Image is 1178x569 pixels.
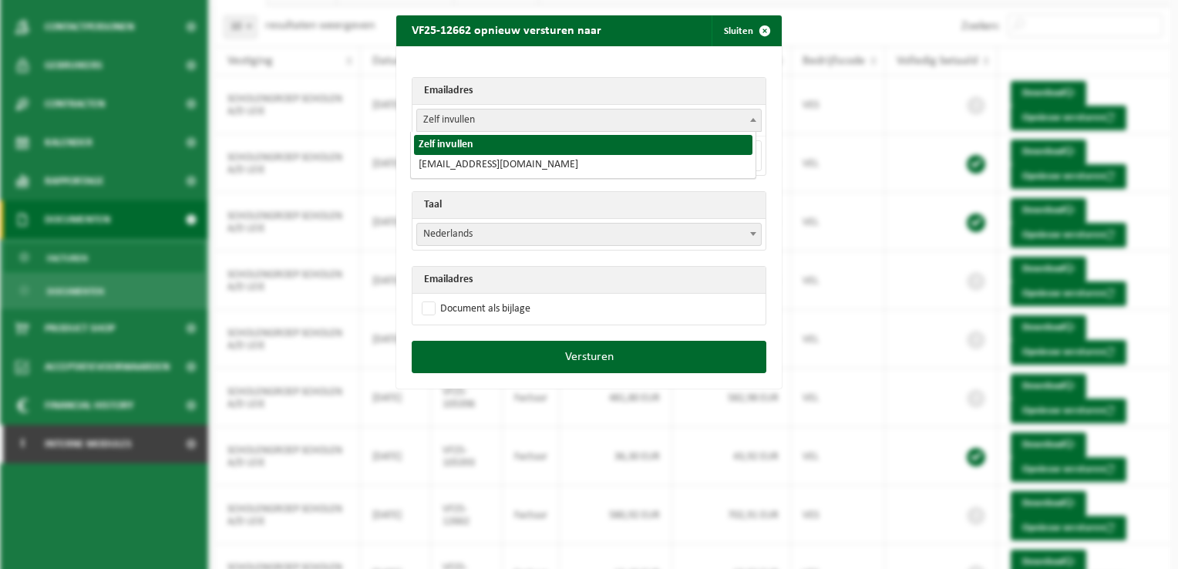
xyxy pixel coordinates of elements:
label: Document als bijlage [419,298,530,321]
span: Nederlands [416,223,762,246]
li: Zelf invullen [414,135,752,155]
li: [EMAIL_ADDRESS][DOMAIN_NAME] [414,155,752,175]
button: Versturen [412,341,766,373]
th: Emailadres [412,267,766,294]
span: Zelf invullen [416,109,762,132]
span: Nederlands [417,224,761,245]
span: Zelf invullen [417,109,761,131]
button: Sluiten [712,15,780,46]
th: Taal [412,192,766,219]
th: Emailadres [412,78,766,105]
h2: VF25-12662 opnieuw versturen naar [396,15,617,45]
